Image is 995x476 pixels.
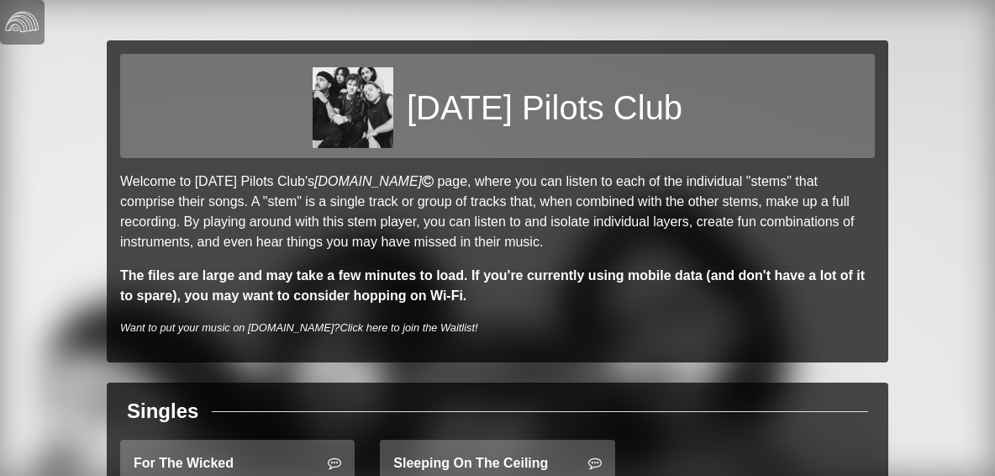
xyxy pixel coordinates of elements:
[120,321,478,334] i: Want to put your music on [DOMAIN_NAME]?
[127,396,198,426] div: Singles
[407,87,682,128] h1: [DATE] Pilots Club
[340,321,477,334] a: Click here to join the Waitlist!
[314,174,437,188] a: [DOMAIN_NAME]
[120,268,865,303] strong: The files are large and may take a few minutes to load. If you're currently using mobile data (an...
[313,67,393,148] img: deef3746a56e1fc9160a3175eac10136274a01710edd776b0a05e0ec98600a9d.jpg
[120,172,875,252] p: Welcome to [DATE] Pilots Club's page, where you can listen to each of the individual "stems" that...
[5,5,39,39] img: logo-white-4c48a5e4bebecaebe01ca5a9d34031cfd3d4ef9ae749242e8c4bf12ef99f53e8.png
